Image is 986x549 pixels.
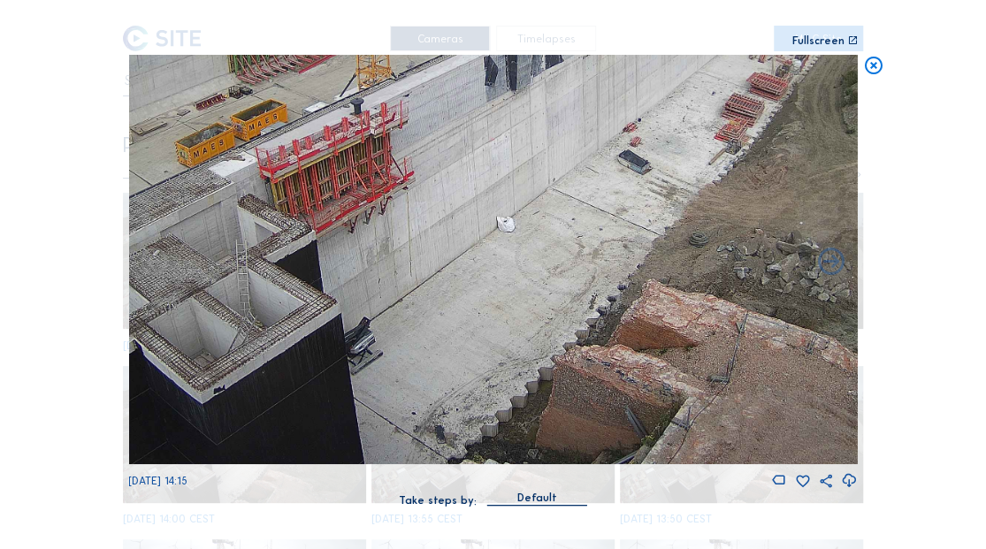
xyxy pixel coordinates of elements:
div: Fullscreen [792,35,845,46]
div: Default [517,490,557,506]
span: [DATE] 14:15 [128,475,187,487]
img: Image [128,55,857,465]
i: Back [815,247,847,278]
i: Forward [138,247,170,278]
div: Default [486,490,587,505]
div: Take steps by: [399,495,477,506]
